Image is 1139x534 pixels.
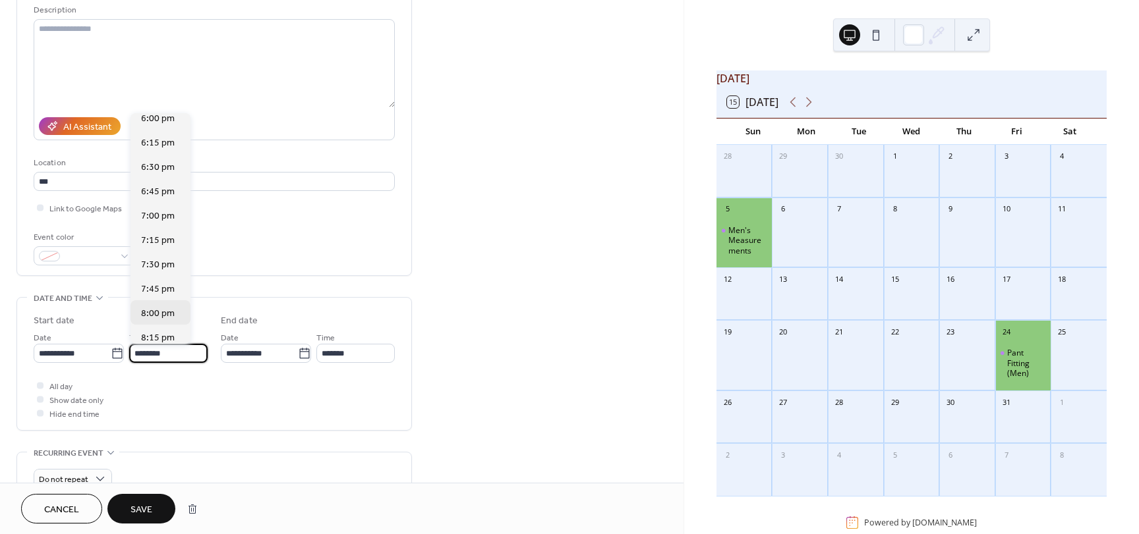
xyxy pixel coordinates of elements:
button: AI Assistant [39,117,121,135]
div: 25 [1055,325,1069,339]
span: 6:00 pm [141,112,175,126]
button: Cancel [21,494,102,523]
div: AI Assistant [63,120,111,134]
span: Recurring event [34,446,103,460]
div: Wed [885,119,938,145]
div: 5 [720,202,735,217]
div: 5 [888,448,902,462]
div: 22 [888,325,902,339]
div: 28 [720,149,735,164]
div: 15 [888,272,902,286]
span: Time [316,331,335,345]
div: Powered by [864,517,977,528]
div: Description [34,3,392,17]
span: 6:45 pm [141,185,175,199]
div: Location [34,156,392,170]
a: [DOMAIN_NAME] [912,517,977,528]
span: 8:00 pm [141,307,175,321]
div: 19 [720,325,735,339]
span: Date [221,331,239,345]
div: 4 [1055,149,1069,164]
div: Pant Fitting (Men) [1007,348,1046,379]
div: 6 [776,202,790,217]
div: 9 [943,202,958,217]
div: 3 [999,149,1014,164]
div: Event color [34,230,132,244]
div: 27 [776,395,790,410]
span: Save [131,503,152,517]
div: 2 [943,149,958,164]
button: Save [107,494,175,523]
div: 28 [832,395,846,410]
span: Date [34,331,51,345]
div: 30 [943,395,958,410]
div: 29 [776,149,790,164]
span: All day [49,380,73,394]
div: 13 [776,272,790,286]
div: 21 [832,325,846,339]
div: Pant Fitting (Men) [995,348,1051,379]
div: 2 [720,448,735,462]
div: 12 [720,272,735,286]
span: Time [129,331,148,345]
span: Hide end time [49,408,100,421]
span: 6:15 pm [141,136,175,150]
div: 7 [999,448,1014,462]
div: 26 [720,395,735,410]
span: Date and time [34,292,92,306]
div: 16 [943,272,958,286]
span: 7:00 pm [141,209,175,223]
div: Fri [991,119,1043,145]
div: 11 [1055,202,1069,217]
div: Tue [832,119,885,145]
div: 18 [1055,272,1069,286]
div: End date [221,314,258,328]
div: Sun [727,119,780,145]
span: 8:15 pm [141,331,175,345]
span: 6:30 pm [141,161,175,174]
span: 7:15 pm [141,234,175,248]
span: 7:30 pm [141,258,175,272]
div: 20 [776,325,790,339]
span: Show date only [49,394,103,408]
div: 30 [832,149,846,164]
span: Cancel [44,503,79,517]
div: 8 [888,202,902,217]
div: 17 [999,272,1014,286]
div: 7 [832,202,846,217]
div: 6 [943,448,958,462]
div: 29 [888,395,902,410]
div: Men's Measurements [716,225,773,256]
div: 31 [999,395,1014,410]
span: Link to Google Maps [49,202,122,216]
div: 1 [1055,395,1069,410]
div: Mon [780,119,832,145]
div: Men's Measurements [728,225,767,256]
div: 24 [999,325,1014,339]
div: 23 [943,325,958,339]
div: Sat [1043,119,1096,145]
span: Do not repeat [39,472,88,487]
div: 1 [888,149,902,164]
button: 15[DATE] [722,93,783,111]
span: 7:45 pm [141,282,175,296]
div: Thu [938,119,991,145]
div: 8 [1055,448,1069,462]
div: Start date [34,314,74,328]
div: 3 [776,448,790,462]
div: 4 [832,448,846,462]
div: 14 [832,272,846,286]
div: 10 [999,202,1014,217]
div: [DATE] [716,70,1107,86]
